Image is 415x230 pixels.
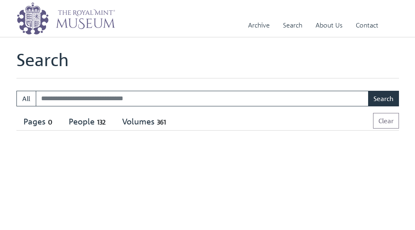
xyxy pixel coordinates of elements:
[69,117,108,127] div: People
[155,117,169,127] span: 361
[16,2,115,35] img: logo_wide.png
[16,91,36,106] button: All
[16,49,399,78] h1: Search
[46,117,55,127] span: 0
[283,14,302,37] a: Search
[356,14,378,37] a: Contact
[315,14,343,37] a: About Us
[122,117,169,127] div: Volumes
[95,117,108,127] span: 132
[373,113,399,129] button: Clear
[248,14,270,37] a: Archive
[368,91,399,106] button: Search
[36,91,369,106] input: Enter one or more search terms...
[23,117,55,127] div: Pages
